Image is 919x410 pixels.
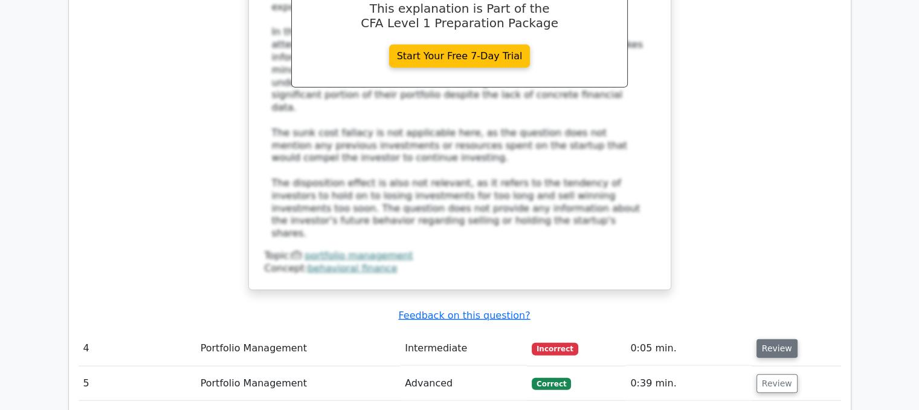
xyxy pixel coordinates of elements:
td: 5 [79,366,196,401]
td: Advanced [400,366,527,401]
td: 4 [79,331,196,366]
td: Portfolio Management [196,366,400,401]
button: Review [756,374,798,393]
div: Concept: [265,262,655,275]
td: Intermediate [400,331,527,366]
a: behavioral finance [308,262,397,274]
td: 0:05 min. [625,331,751,366]
span: Incorrect [532,343,578,355]
span: Correct [532,378,571,390]
td: Portfolio Management [196,331,400,366]
a: portfolio management [305,250,413,261]
a: Start Your Free 7-Day Trial [389,45,530,68]
button: Review [756,339,798,358]
td: 0:39 min. [625,366,751,401]
div: Topic: [265,250,655,262]
a: Feedback on this question? [398,310,530,321]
